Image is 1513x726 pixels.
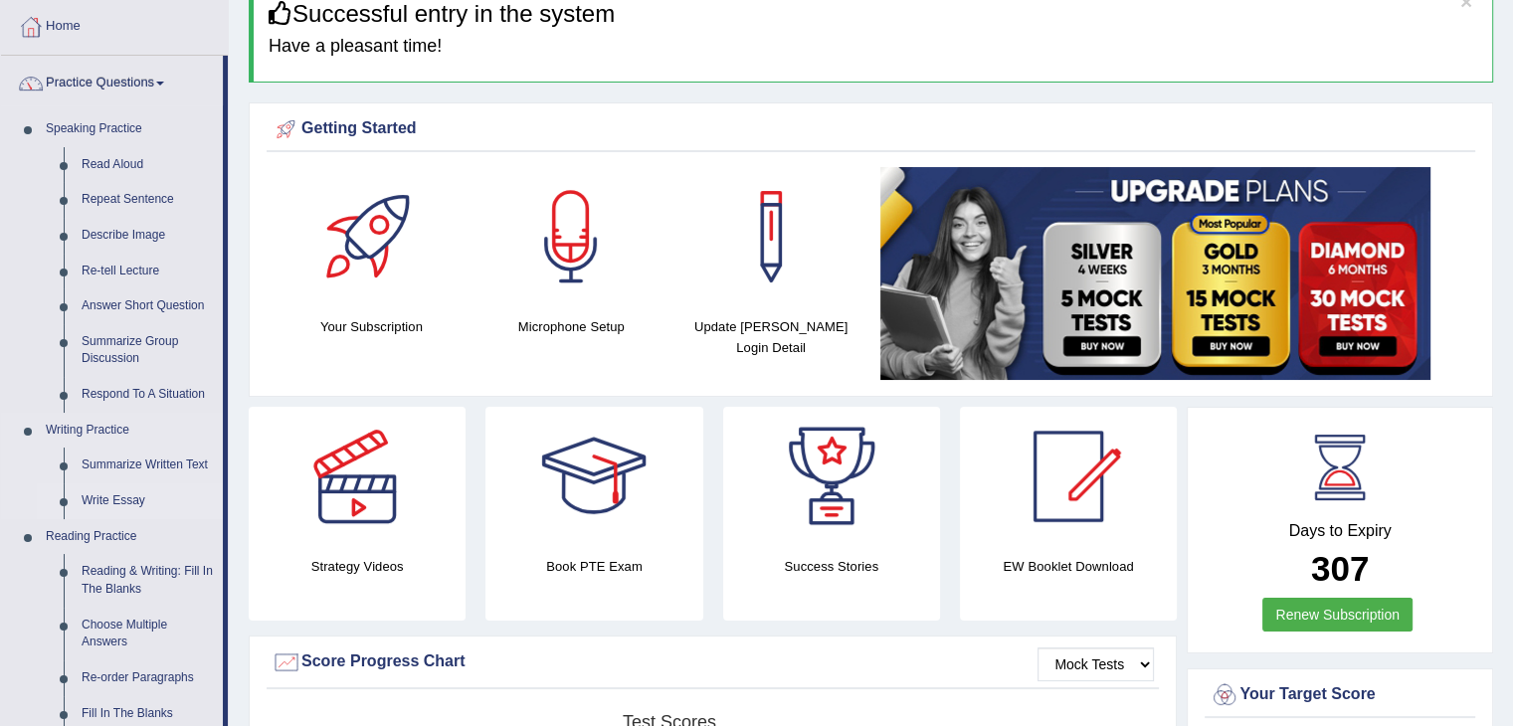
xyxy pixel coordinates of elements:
[481,316,662,337] h4: Microphone Setup
[73,660,223,696] a: Re-order Paragraphs
[960,556,1177,577] h4: EW Booklet Download
[1311,549,1369,588] b: 307
[1210,522,1470,540] h4: Days to Expiry
[880,167,1430,380] img: small5.jpg
[73,182,223,218] a: Repeat Sentence
[37,413,223,449] a: Writing Practice
[1210,680,1470,710] div: Your Target Score
[282,316,462,337] h4: Your Subscription
[681,316,861,358] h4: Update [PERSON_NAME] Login Detail
[1262,598,1413,632] a: Renew Subscription
[272,647,1154,677] div: Score Progress Chart
[73,608,223,660] a: Choose Multiple Answers
[73,324,223,377] a: Summarize Group Discussion
[249,556,466,577] h4: Strategy Videos
[73,377,223,413] a: Respond To A Situation
[73,448,223,483] a: Summarize Written Text
[73,554,223,607] a: Reading & Writing: Fill In The Blanks
[1,56,223,105] a: Practice Questions
[723,556,940,577] h4: Success Stories
[73,147,223,183] a: Read Aloud
[269,1,1477,27] h3: Successful entry in the system
[73,288,223,324] a: Answer Short Question
[73,218,223,254] a: Describe Image
[269,37,1477,57] h4: Have a pleasant time!
[73,254,223,289] a: Re-tell Lecture
[37,111,223,147] a: Speaking Practice
[272,114,1470,144] div: Getting Started
[37,519,223,555] a: Reading Practice
[485,556,702,577] h4: Book PTE Exam
[73,483,223,519] a: Write Essay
